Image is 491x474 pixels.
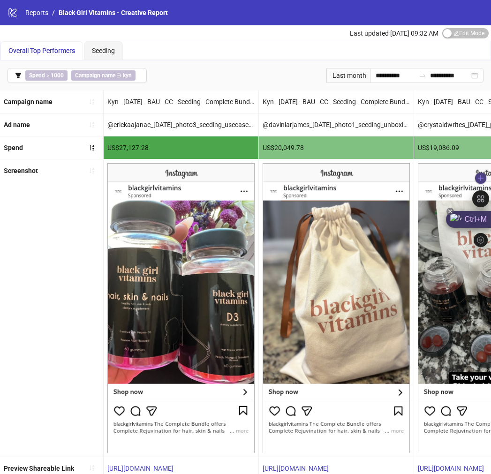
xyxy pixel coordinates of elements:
[4,167,38,174] b: Screenshot
[15,72,22,79] span: filter
[104,90,258,113] div: Kyn - [DATE] - BAU - CC - Seeding - Complete Bundle Page
[89,121,95,128] span: sort-ascending
[418,465,484,472] a: [URL][DOMAIN_NAME]
[104,136,258,159] div: US$27,127.28
[29,72,45,79] b: Spend
[75,72,115,79] b: Campaign name
[89,465,95,471] span: sort-ascending
[259,136,414,159] div: US$20,049.78
[92,47,115,54] span: Seeding
[419,72,426,79] span: swap-right
[350,30,438,37] span: Last updated [DATE] 09:32 AM
[89,144,95,151] span: sort-descending
[263,163,410,452] img: Screenshot 120221750450440386
[107,163,255,452] img: Screenshot 120221750562080386
[326,68,370,83] div: Last month
[259,113,414,136] div: @daviniarjames_[DATE]_photo1_seeding_unboxing_CompleteBundle_blackgirlvitamins.jpg
[419,72,426,79] span: to
[123,72,132,79] b: kyn
[89,167,95,174] span: sort-ascending
[8,47,75,54] span: Overall Top Performers
[4,144,23,151] b: Spend
[89,98,95,105] span: sort-ascending
[23,8,50,18] a: Reports
[52,8,55,18] li: /
[104,113,258,136] div: @erickaajanae_[DATE]_photo3_seeding_usecase_CompleteBundle_blackgirlvitamins.jpg
[107,465,174,472] a: [URL][DOMAIN_NAME]
[263,465,329,472] a: [URL][DOMAIN_NAME]
[59,9,168,16] span: Black Girl Vitamins - Creative Report
[25,70,68,81] span: >
[71,70,136,81] span: ∋
[4,465,74,472] b: Preview Shareable Link
[8,68,147,83] button: Spend > 1000Campaign name ∋ kyn
[4,121,30,128] b: Ad name
[51,72,64,79] b: 1000
[4,98,53,105] b: Campaign name
[259,90,414,113] div: Kyn - [DATE] - BAU - CC - Seeding - Complete Bundle Page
